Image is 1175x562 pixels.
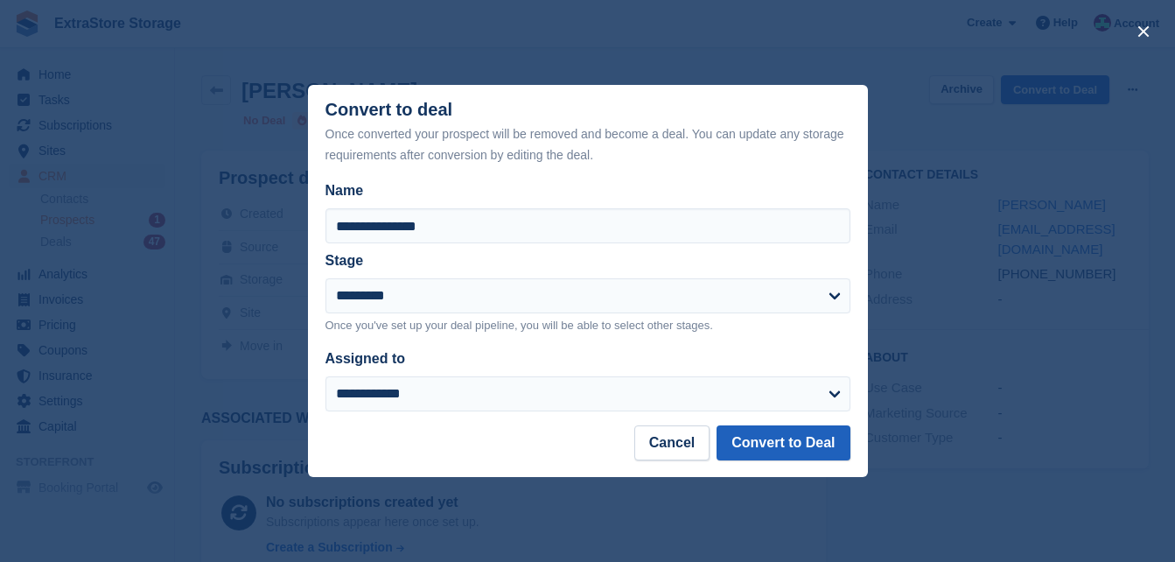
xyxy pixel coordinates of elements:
div: Convert to deal [325,100,850,165]
button: close [1130,18,1158,46]
label: Stage [325,253,364,268]
button: Convert to Deal [717,425,850,460]
button: Cancel [634,425,710,460]
label: Assigned to [325,351,406,366]
p: Once you've set up your deal pipeline, you will be able to select other stages. [325,317,850,334]
label: Name [325,180,850,201]
div: Once converted your prospect will be removed and become a deal. You can update any storage requir... [325,123,850,165]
